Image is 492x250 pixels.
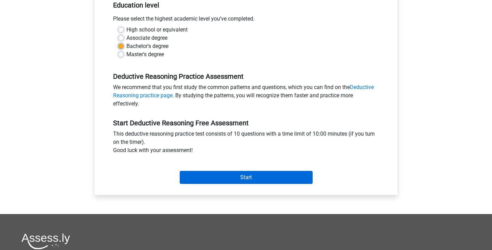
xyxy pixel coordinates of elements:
h5: Start Deductive Reasoning Free Assessment [113,119,379,127]
div: Please select the highest academic level you’ve completed. [108,15,384,26]
div: This deductive reasoning practice test consists of 10 questions with a time limit of 10:00 minute... [108,130,384,157]
div: We recommend that you first study the common patterns and questions, which you can find on the . ... [108,83,384,111]
label: Associate degree [126,34,167,42]
h5: Deductive Reasoning Practice Assessment [113,72,379,80]
label: Bachelor's degree [126,42,168,50]
input: Start [180,171,313,184]
label: High school or equivalent [126,26,188,34]
label: Master's degree [126,50,164,59]
img: Assessly logo [22,233,70,249]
